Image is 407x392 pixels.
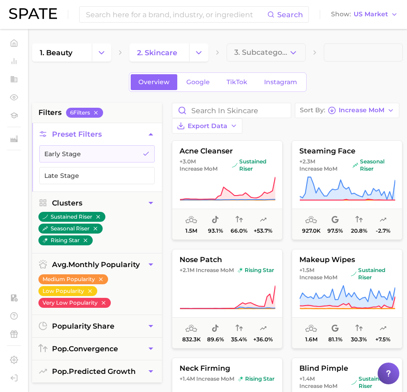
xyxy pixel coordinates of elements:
[188,122,227,130] span: Export Data
[38,274,108,284] button: Medium Popularity
[38,224,103,234] button: seasonal riser
[180,375,195,382] span: +1.4m
[185,228,197,234] span: 1.5m
[129,43,189,62] a: 2. skincare
[66,108,103,118] button: 6Filters
[52,367,136,376] span: predicted growth
[43,238,48,243] img: rising star
[32,192,162,214] button: Clusters
[32,43,92,62] a: 1. beauty
[38,107,62,118] span: filters
[254,228,272,234] span: +53.7%
[299,267,314,273] span: +1.5m
[196,375,234,382] span: Increase MoM
[327,228,343,234] span: 97.5%
[353,158,395,172] span: seasonal riser
[299,382,337,390] span: Increase MoM
[43,214,48,220] img: sustained riser
[32,360,162,382] button: pop.predicted growth
[172,364,282,373] span: neck firming
[172,140,283,240] button: acne cleanser+3.0m Increase MoMsustained risersustained riser1.5m93.1%66.0%+53.7%
[212,215,219,225] span: popularity share: TikTok
[52,367,69,376] abbr: popularity index
[196,267,234,274] span: Increase MoM
[189,43,208,62] button: Change Category
[339,108,384,113] span: Increase MoM
[328,336,342,343] span: 81.1%
[329,9,400,20] button: ShowUS Market
[52,260,140,269] span: monthly popularity
[292,147,402,155] span: steaming face
[52,322,114,330] span: popularity share
[232,158,275,172] span: sustained riser
[32,338,162,360] button: pop.convergence
[185,323,197,334] span: average monthly popularity: Medium Popularity
[351,375,395,390] span: sustained riser
[38,298,111,308] button: Very Low Popularity
[305,336,317,343] span: 1.6m
[234,48,289,57] span: 3. Subcategory
[353,163,358,168] img: seasonal riser
[302,228,321,234] span: 927.0k
[39,145,155,163] button: Early Stage
[331,323,339,334] span: popularity share: Google
[212,323,219,334] span: popularity share: TikTok
[299,375,315,382] span: +1.4m
[351,336,367,343] span: 30.3%
[138,78,170,86] span: Overview
[52,199,82,207] span: Clusters
[182,336,201,343] span: 832.3k
[232,163,237,168] img: sustained riser
[375,336,390,343] span: +7.5%
[300,108,325,113] span: Sort By
[355,323,363,334] span: popularity convergence: Low Convergence
[351,267,395,281] span: sustained riser
[85,7,267,22] input: Search here for a brand, industry, or ingredient
[172,103,291,118] input: Search in skincare
[305,323,317,334] span: average monthly popularity: Medium Popularity
[172,118,242,134] button: Export Data
[52,344,69,353] abbr: popularity index
[379,323,387,334] span: popularity predicted growth: Uncertain
[92,43,111,62] button: Change Category
[137,48,177,57] span: 2. skincare
[172,256,282,264] span: nose patch
[299,274,337,281] span: Increase MoM
[376,228,390,234] span: -2.7%
[331,215,339,225] span: popularity share: Google
[172,147,282,155] span: acne cleanser
[9,8,57,19] img: SPATE
[32,315,162,337] button: popularity share
[52,344,118,353] span: convergence
[219,74,255,90] a: TikTok
[38,235,93,245] button: rising star
[38,286,97,296] button: Low Popularity
[292,249,402,349] button: makeup wipes+1.5m Increase MoMsustained risersustained riser1.6m81.1%30.3%+7.5%
[292,140,402,240] button: steaming face+2.3m Increase MoMseasonal riserseasonal riser927.0k97.5%20.8%-2.7%
[264,78,297,86] span: Instagram
[292,364,402,373] span: blind pimple
[38,212,105,222] button: sustained riser
[32,253,162,276] button: avg.monthly popularity
[227,43,306,62] button: 3. Subcategory
[355,215,363,225] span: popularity convergence: Low Convergence
[295,103,399,118] button: Sort ByIncrease MoM
[180,267,194,273] span: +2.1m
[237,268,243,273] img: rising star
[7,371,21,385] a: Log out. Currently logged in with e-mail molly.masi@smallgirlspr.com.
[305,215,317,225] span: average monthly popularity: Medium Popularity
[227,78,247,86] span: TikTok
[354,12,388,17] span: US Market
[52,260,68,269] abbr: average
[260,215,267,225] span: popularity predicted growth: Likely
[39,167,155,184] button: Late Stage
[299,165,337,172] span: Increase MoM
[237,267,274,274] span: rising star
[236,323,243,334] span: popularity convergence: Low Convergence
[379,215,387,225] span: popularity predicted growth: Very Unlikely
[186,78,210,86] span: Google
[43,226,48,231] img: seasonal riser
[351,380,357,385] img: sustained riser
[236,215,243,225] span: popularity convergence: High Convergence
[52,130,102,139] span: Preset Filters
